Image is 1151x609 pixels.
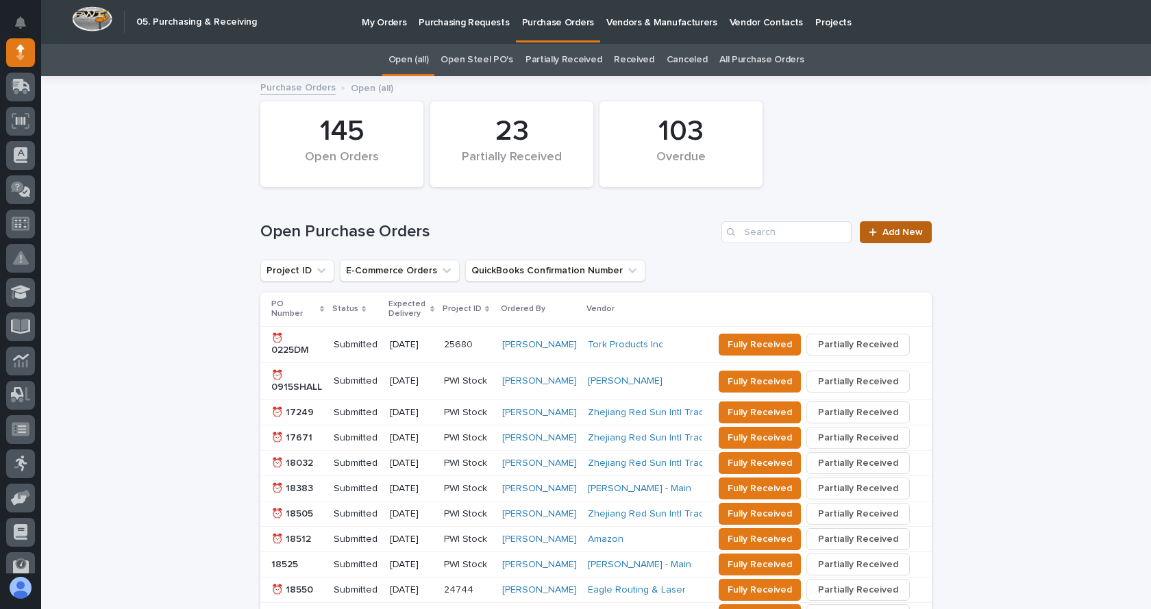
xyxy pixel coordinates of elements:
[284,114,400,149] div: 145
[260,451,932,476] tr: ⏰ 18032Submitted[DATE]PWI Stock[PERSON_NAME] Zhejiang Red Sun Intl Trading Fully ReceivedPartiall...
[271,407,323,419] p: ⏰ 17249
[502,339,577,351] a: [PERSON_NAME]
[17,16,35,38] div: Notifications
[444,483,491,495] p: PWI Stock
[271,508,323,520] p: ⏰ 18505
[818,480,898,497] span: Partially Received
[454,114,570,149] div: 23
[623,114,739,149] div: 103
[390,458,433,469] p: [DATE]
[351,79,393,95] p: Open (all)
[444,458,491,469] p: PWI Stock
[588,458,717,469] a: Zhejiang Red Sun Intl Trading
[443,301,482,316] p: Project ID
[806,579,910,601] button: Partially Received
[614,44,654,76] a: Received
[388,44,429,76] a: Open (all)
[588,483,691,495] a: [PERSON_NAME] - Main
[588,375,663,387] a: [PERSON_NAME]
[334,432,379,444] p: Submitted
[818,336,898,353] span: Partially Received
[588,584,686,596] a: Eagle Routing & Laser
[719,503,801,525] button: Fully Received
[444,375,491,387] p: PWI Stock
[728,373,792,390] span: Fully Received
[719,427,801,449] button: Fully Received
[502,559,577,571] a: [PERSON_NAME]
[390,584,433,596] p: [DATE]
[390,339,433,351] p: [DATE]
[444,534,491,545] p: PWI Stock
[728,430,792,446] span: Fully Received
[390,483,433,495] p: [DATE]
[260,476,932,501] tr: ⏰ 18383Submitted[DATE]PWI Stock[PERSON_NAME] [PERSON_NAME] - Main Fully ReceivedPartially Received
[588,339,663,351] a: Tork Products Inc
[340,260,460,282] button: E-Commerce Orders
[388,297,427,322] p: Expected Delivery
[260,400,932,425] tr: ⏰ 17249Submitted[DATE]PWI Stock[PERSON_NAME] Zhejiang Red Sun Intl Trading Fully ReceivedPartiall...
[623,150,739,179] div: Overdue
[454,150,570,179] div: Partially Received
[719,334,801,356] button: Fully Received
[818,404,898,421] span: Partially Received
[444,432,491,444] p: PWI Stock
[502,508,577,520] a: [PERSON_NAME]
[586,301,615,316] p: Vendor
[332,301,358,316] p: Status
[260,527,932,552] tr: ⏰ 18512Submitted[DATE]PWI Stock[PERSON_NAME] Amazon Fully ReceivedPartially Received
[260,363,932,400] tr: ⏰ 0915SHALLSubmitted[DATE]PWI Stock[PERSON_NAME] [PERSON_NAME] Fully ReceivedPartially Received
[444,559,491,571] p: PWI Stock
[806,401,910,423] button: Partially Received
[334,508,379,520] p: Submitted
[271,584,323,596] p: ⏰ 18550
[818,531,898,547] span: Partially Received
[588,508,717,520] a: Zhejiang Red Sun Intl Trading
[728,556,792,573] span: Fully Received
[502,432,577,444] a: [PERSON_NAME]
[728,531,792,547] span: Fully Received
[444,584,491,596] p: 24744
[334,339,379,351] p: Submitted
[271,458,323,469] p: ⏰ 18032
[806,334,910,356] button: Partially Received
[719,44,804,76] a: All Purchase Orders
[719,452,801,474] button: Fully Received
[818,373,898,390] span: Partially Received
[444,508,491,520] p: PWI Stock
[72,6,112,32] img: Workspace Logo
[334,534,379,545] p: Submitted
[806,452,910,474] button: Partially Received
[818,430,898,446] span: Partially Received
[588,534,623,545] a: Amazon
[818,556,898,573] span: Partially Received
[271,483,323,495] p: ⏰ 18383
[719,554,801,575] button: Fully Received
[588,432,717,444] a: Zhejiang Red Sun Intl Trading
[260,326,932,363] tr: ⏰ 0225DMSubmitted[DATE]25680[PERSON_NAME] Tork Products Inc Fully ReceivedPartially Received
[334,584,379,596] p: Submitted
[806,503,910,525] button: Partially Received
[271,432,323,444] p: ⏰ 17671
[465,260,645,282] button: QuickBooks Confirmation Number
[728,506,792,522] span: Fully Received
[588,559,691,571] a: [PERSON_NAME] - Main
[271,559,323,571] p: 18525
[728,455,792,471] span: Fully Received
[334,458,379,469] p: Submitted
[334,483,379,495] p: Submitted
[502,458,577,469] a: [PERSON_NAME]
[502,534,577,545] a: [PERSON_NAME]
[260,260,334,282] button: Project ID
[390,407,433,419] p: [DATE]
[444,339,491,351] p: 25680
[260,79,336,95] a: Purchase Orders
[334,407,379,419] p: Submitted
[719,579,801,601] button: Fully Received
[390,559,433,571] p: [DATE]
[260,425,932,451] tr: ⏰ 17671Submitted[DATE]PWI Stock[PERSON_NAME] Zhejiang Red Sun Intl Trading Fully ReceivedPartiall...
[502,483,577,495] a: [PERSON_NAME]
[502,407,577,419] a: [PERSON_NAME]
[818,582,898,598] span: Partially Received
[719,401,801,423] button: Fully Received
[271,534,323,545] p: ⏰ 18512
